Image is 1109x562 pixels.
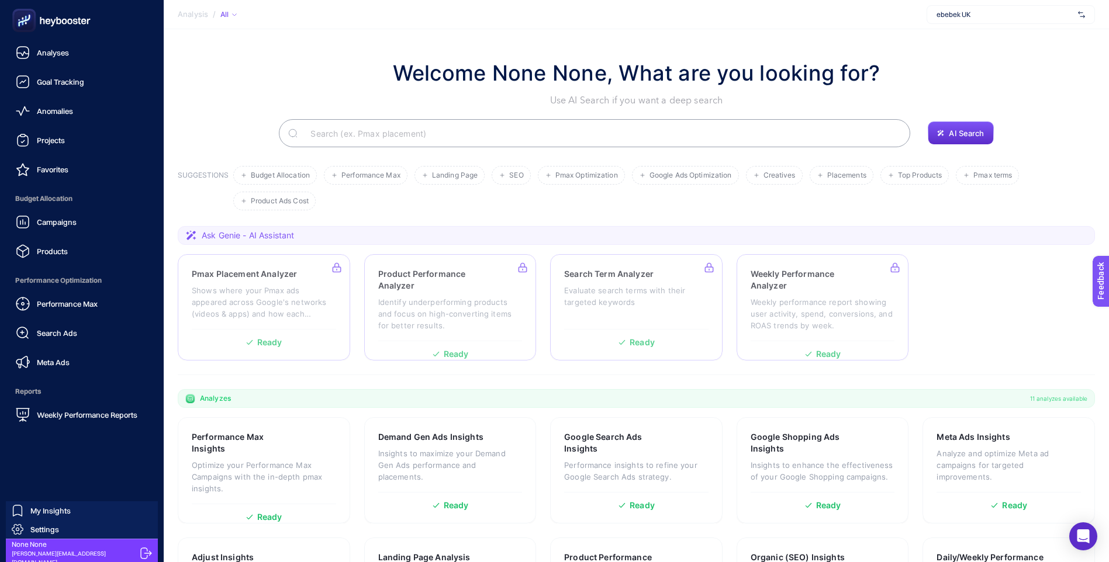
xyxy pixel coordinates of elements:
[30,506,71,515] span: My Insights
[200,394,231,403] span: Analyzes
[550,254,723,360] a: Search Term AnalyzerEvaluate search terms with their targeted keywordsReady
[178,171,229,210] h3: SUGGESTIONS
[937,10,1073,19] span: ebebek UK
[816,501,841,509] span: Ready
[37,358,70,367] span: Meta Ads
[178,254,350,360] a: Pmax Placement AnalyzerShows where your Pmax ads appeared across Google's networks (videos & apps...
[257,513,282,521] span: Ready
[973,171,1012,180] span: Pmax terms
[9,129,154,152] a: Projects
[192,459,336,494] p: Optimize your Performance Max Campaigns with the in-depth pmax insights.
[509,171,523,180] span: SEO
[37,299,98,308] span: Performance Max
[9,41,154,64] a: Analyses
[9,380,154,403] span: Reports
[202,230,294,241] span: Ask Genie - AI Assistant
[364,417,537,523] a: Demand Gen Ads InsightsInsights to maximize your Demand Gen Ads performance and placements.Ready
[6,501,158,520] a: My Insights
[7,4,44,13] span: Feedback
[1078,9,1085,20] img: svg%3e
[737,417,909,523] a: Google Shopping Ads InsightsInsights to enhance the effectiveness of your Google Shopping campaig...
[444,501,469,509] span: Ready
[898,171,942,180] span: Top Products
[9,240,154,263] a: Products
[1030,394,1087,403] span: 11 analyzes available
[192,431,299,455] h3: Performance Max Insights
[751,459,895,483] p: Insights to enhance the effectiveness of your Google Shopping campaigns.
[9,321,154,345] a: Search Ads
[949,129,984,138] span: AI Search
[9,292,154,315] a: Performance Max
[9,210,154,234] a: Campaigns
[763,171,796,180] span: Creatives
[9,187,154,210] span: Budget Allocation
[378,447,523,483] p: Insights to maximize your Demand Gen Ads performance and placements.
[251,171,310,180] span: Budget Allocation
[37,217,77,227] span: Campaigns
[393,57,880,89] h1: Welcome None None, What are you looking for?
[178,417,350,523] a: Performance Max InsightsOptimize your Performance Max Campaigns with the in-depth pmax insights.R...
[550,417,723,523] a: Google Search Ads InsightsPerformance insights to refine your Google Search Ads strategy.Ready
[432,171,478,180] span: Landing Page
[649,171,732,180] span: Google Ads Optimization
[37,247,68,256] span: Products
[220,10,237,19] div: All
[928,122,993,145] button: AI Search
[9,269,154,292] span: Performance Optimization
[364,254,537,360] a: Product Performance AnalyzerIdentify underperforming products and focus on high-converting items ...
[9,99,154,123] a: Anomalies
[6,520,158,539] a: Settings
[9,403,154,426] a: Weekly Performance Reports
[555,171,618,180] span: Pmax Optimization
[923,417,1095,523] a: Meta Ads InsightsAnalyze and optimize Meta ad campaigns for targeted improvements.Ready
[37,136,65,145] span: Projects
[178,10,208,19] span: Analysis
[37,48,69,57] span: Analyses
[30,525,59,534] span: Settings
[9,351,154,374] a: Meta Ads
[564,459,709,483] p: Performance insights to refine your Google Search Ads strategy.
[12,540,136,549] span: None None
[9,158,154,181] a: Favorites
[37,77,84,86] span: Goal Tracking
[37,328,77,338] span: Search Ads
[737,254,909,360] a: Weekly Performance AnalyzerWeekly performance report showing user activity, spend, conversions, a...
[251,197,309,206] span: Product Ads Cost
[213,9,216,19] span: /
[827,171,866,180] span: Placements
[937,447,1081,483] p: Analyze and optimize Meta ad campaigns for targeted improvements.
[751,431,859,455] h3: Google Shopping Ads Insights
[1002,501,1027,509] span: Ready
[37,165,68,174] span: Favorites
[937,431,1010,443] h3: Meta Ads Insights
[1069,522,1097,550] div: Open Intercom Messenger
[37,410,137,419] span: Weekly Performance Reports
[378,431,483,443] h3: Demand Gen Ads Insights
[393,93,880,107] p: Use AI Search if you want a deep search
[341,171,400,180] span: Performance Max
[630,501,655,509] span: Ready
[301,117,901,150] input: Search
[37,106,73,116] span: Anomalies
[564,431,671,455] h3: Google Search Ads Insights
[9,70,154,93] a: Goal Tracking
